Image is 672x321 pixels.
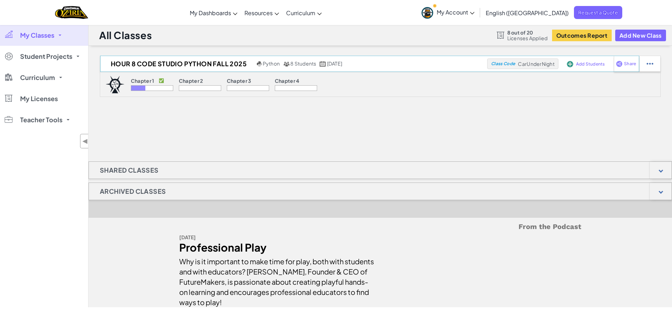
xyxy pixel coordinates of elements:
[624,62,636,66] span: Share
[105,76,125,93] img: logo
[275,78,299,84] p: Chapter 4
[507,30,548,35] span: 8 out of 20
[20,117,62,123] span: Teacher Tools
[576,62,605,66] span: Add Students
[55,5,88,20] a: Ozaria by CodeCombat logo
[486,9,569,17] span: English ([GEOGRAPHIC_DATA])
[257,61,262,67] img: python.png
[283,3,325,22] a: Curriculum
[244,9,273,17] span: Resources
[179,242,375,253] div: Professional Play
[100,58,487,69] a: Hour 8 Code Studio Python Fall 2025 Python 8 Students [DATE]
[241,3,283,22] a: Resources
[507,35,548,41] span: Licenses Applied
[100,58,255,69] h2: Hour 8 Code Studio Python Fall 2025
[283,61,290,67] img: MultipleUsers.png
[179,78,203,84] p: Chapter 2
[20,32,54,38] span: My Classes
[418,1,478,24] a: My Account
[422,7,433,19] img: avatar
[552,30,612,41] button: Outcomes Report
[290,60,316,67] span: 8 Students
[482,3,572,22] a: English ([GEOGRAPHIC_DATA])
[190,9,231,17] span: My Dashboards
[320,61,326,67] img: calendar.svg
[55,5,88,20] img: Home
[616,61,623,67] img: IconShare_Purple.svg
[286,9,315,17] span: Curriculum
[20,53,72,60] span: Student Projects
[179,253,375,307] div: Why is it important to make time for play, both with students and with educators? [PERSON_NAME], ...
[89,183,177,200] h1: Archived Classes
[20,95,58,102] span: My Licenses
[437,8,474,16] span: My Account
[227,78,252,84] p: Chapter 3
[179,232,375,242] div: [DATE]
[131,78,155,84] p: Chapter 1
[82,136,88,146] span: ◀
[179,221,581,232] h5: From the Podcast
[263,60,280,67] span: Python
[647,61,653,67] img: IconStudentEllipsis.svg
[615,30,666,41] button: Add New Class
[186,3,241,22] a: My Dashboards
[99,29,152,42] h1: All Classes
[159,78,164,84] p: ✅
[574,6,622,19] a: Request a Quote
[491,62,515,66] span: Class Code
[327,60,342,67] span: [DATE]
[518,61,554,67] span: CarUnderNight
[567,61,573,67] img: IconAddStudents.svg
[89,161,170,179] h1: Shared Classes
[20,74,55,81] span: Curriculum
